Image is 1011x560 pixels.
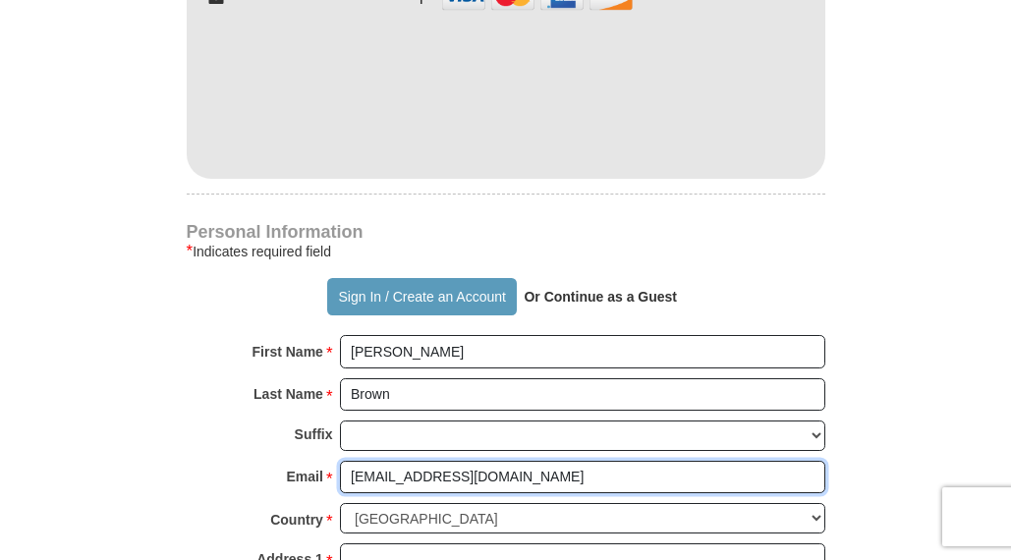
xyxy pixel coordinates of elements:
[287,463,323,490] strong: Email
[253,338,323,365] strong: First Name
[524,289,677,305] strong: Or Continue as a Guest
[327,278,517,315] button: Sign In / Create an Account
[187,240,825,263] div: Indicates required field
[253,380,323,408] strong: Last Name
[295,420,333,448] strong: Suffix
[187,224,825,240] h4: Personal Information
[270,506,323,533] strong: Country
